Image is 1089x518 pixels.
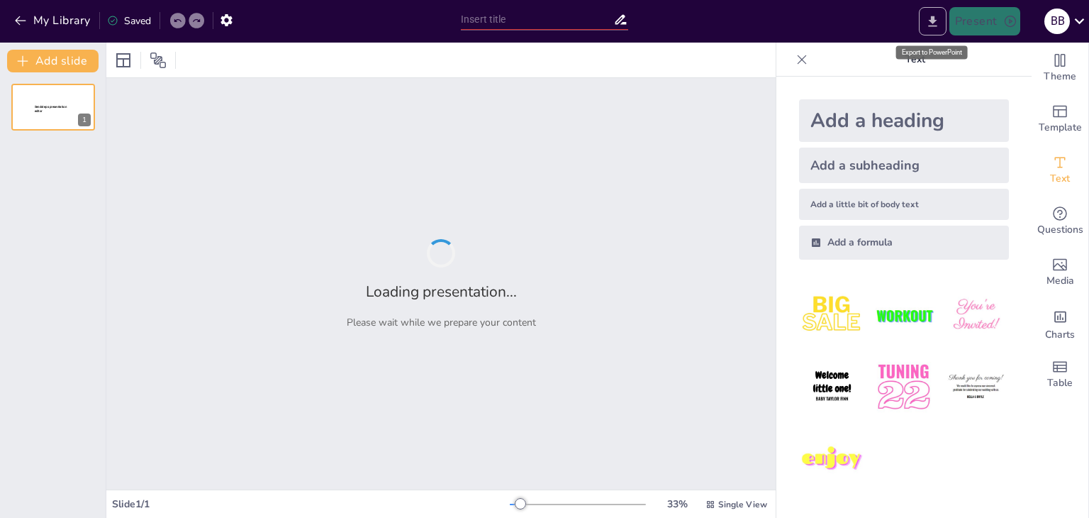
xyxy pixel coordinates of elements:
button: Add slide [7,50,99,72]
div: Add a little bit of body text [799,189,1009,220]
div: Slide 1 / 1 [112,497,510,511]
div: Export to PowerPoint [896,45,968,59]
button: В В [1044,7,1070,35]
button: Present [949,7,1020,35]
div: Add ready made slides [1032,94,1088,145]
div: Get real-time input from your audience [1032,196,1088,247]
div: Add charts and graphs [1032,298,1088,349]
span: Sendsteps presentation editor [35,105,67,113]
p: Please wait while we prepare your content [347,316,536,329]
div: Saved [107,14,151,28]
div: Add images, graphics, shapes or video [1032,247,1088,298]
img: 4.jpeg [799,354,865,420]
div: Add a heading [799,99,1009,142]
h2: Loading presentation... [366,282,517,302]
span: Single View [718,499,767,510]
button: My Library [11,9,96,32]
div: Add text boxes [1032,145,1088,196]
img: 6.jpeg [943,354,1009,420]
p: Text [813,43,1017,77]
input: Insert title [461,9,613,30]
span: Questions [1037,222,1083,238]
img: 7.jpeg [799,426,865,492]
span: Charts [1045,327,1075,343]
span: Media [1046,273,1074,289]
span: Theme [1044,69,1076,84]
div: Add a table [1032,349,1088,400]
div: 1 [78,114,91,126]
span: Position [150,52,167,69]
div: 1 [11,84,95,131]
div: Change the overall theme [1032,43,1088,94]
div: Add a formula [799,226,1009,260]
div: Add a subheading [799,148,1009,183]
img: 1.jpeg [799,282,865,348]
span: Table [1047,375,1073,391]
div: 33 % [660,497,694,511]
button: Export to PowerPoint [919,7,946,35]
span: Template [1039,120,1082,136]
div: Layout [112,49,135,72]
img: 2.jpeg [871,282,937,348]
img: 5.jpeg [871,354,937,420]
div: В В [1044,9,1070,34]
img: 3.jpeg [943,282,1009,348]
span: Text [1050,171,1070,187]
